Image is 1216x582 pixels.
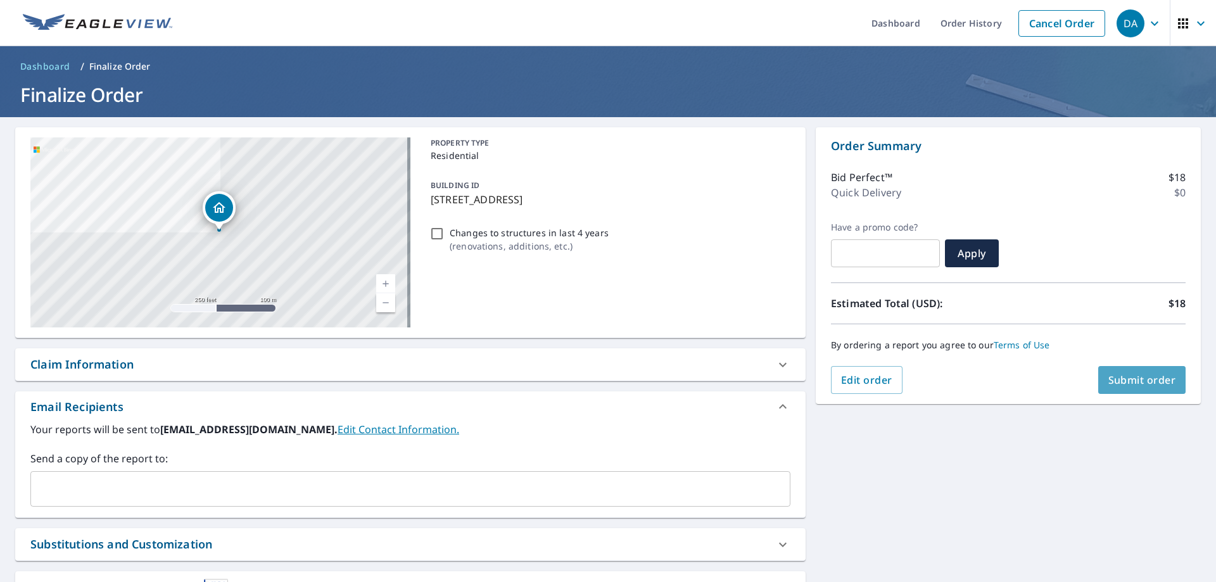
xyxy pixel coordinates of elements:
[945,239,999,267] button: Apply
[431,137,785,149] p: PROPERTY TYPE
[15,82,1201,108] h1: Finalize Order
[1018,10,1105,37] a: Cancel Order
[955,246,989,260] span: Apply
[1168,296,1186,311] p: $18
[15,56,1201,77] nav: breadcrumb
[30,356,134,373] div: Claim Information
[30,451,790,466] label: Send a copy of the report to:
[831,296,1008,311] p: Estimated Total (USD):
[160,422,338,436] b: [EMAIL_ADDRESS][DOMAIN_NAME].
[431,192,785,207] p: [STREET_ADDRESS]
[15,528,806,560] div: Substitutions and Customization
[203,191,236,231] div: Dropped pin, building 1, Residential property, 9748 NW 16th Ct Pembroke Pines, FL 33024
[994,339,1050,351] a: Terms of Use
[20,60,70,73] span: Dashboard
[431,180,479,191] p: BUILDING ID
[376,293,395,312] a: Current Level 17, Zoom Out
[1174,185,1186,200] p: $0
[30,536,212,553] div: Substitutions and Customization
[431,149,785,162] p: Residential
[15,348,806,381] div: Claim Information
[89,60,151,73] p: Finalize Order
[23,14,172,33] img: EV Logo
[1168,170,1186,185] p: $18
[1108,373,1176,387] span: Submit order
[450,239,609,253] p: ( renovations, additions, etc. )
[831,185,901,200] p: Quick Delivery
[1117,9,1144,37] div: DA
[841,373,892,387] span: Edit order
[831,222,940,233] label: Have a promo code?
[376,274,395,293] a: Current Level 17, Zoom In
[15,391,806,422] div: Email Recipients
[15,56,75,77] a: Dashboard
[30,398,123,415] div: Email Recipients
[338,422,459,436] a: EditContactInfo
[831,339,1186,351] p: By ordering a report you agree to our
[30,422,790,437] label: Your reports will be sent to
[831,137,1186,155] p: Order Summary
[80,59,84,74] li: /
[831,170,892,185] p: Bid Perfect™
[831,366,902,394] button: Edit order
[450,226,609,239] p: Changes to structures in last 4 years
[1098,366,1186,394] button: Submit order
